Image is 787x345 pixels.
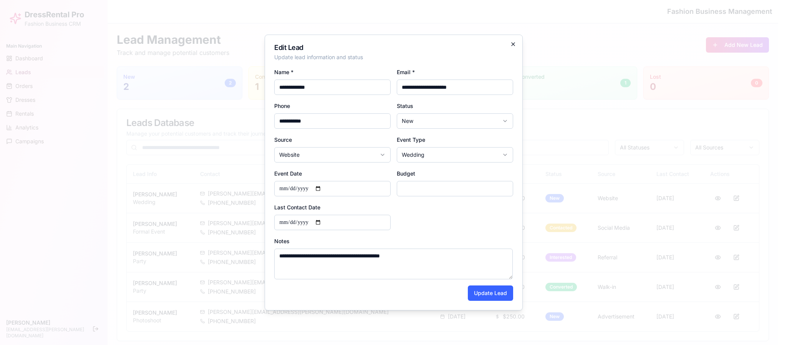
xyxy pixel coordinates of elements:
label: Event Date [274,170,302,177]
label: Phone [274,103,290,109]
label: Status [397,103,413,109]
label: Email * [397,69,415,75]
label: Last Contact Date [274,204,320,211]
label: Source [274,136,292,143]
h2: Edit Lead [274,44,513,51]
label: Name * [274,69,293,75]
label: Event Type [397,136,425,143]
p: Update lead information and status [274,53,513,61]
label: Notes [274,238,290,244]
button: Update Lead [468,285,513,301]
label: Budget [397,170,415,177]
